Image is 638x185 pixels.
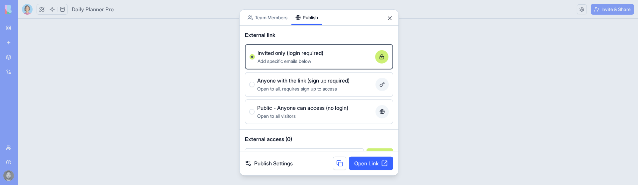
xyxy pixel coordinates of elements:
button: Invited only (login required)Add specific emails below [250,54,255,60]
span: Open to all visitors [257,113,296,119]
span: Open to all, requires sign up to access [257,86,337,92]
button: Public - Anyone can access (no login)Open to all visitors [249,109,255,114]
a: Publish Settings [245,159,293,167]
button: Invite [367,148,393,162]
span: Add specific emails below [258,58,311,64]
button: Anyone with the link (sign up required)Open to all, requires sign up to access [249,82,255,87]
span: Invited only (login required) [258,49,323,57]
span: External access (0) [245,135,393,143]
span: Public - Anyone can access (no login) [257,104,348,112]
button: Publish [291,10,322,25]
button: Team Members [244,10,291,25]
span: External link [245,31,275,39]
span: Anyone with the link (sign up required) [257,77,350,85]
a: Open Link [349,157,393,170]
